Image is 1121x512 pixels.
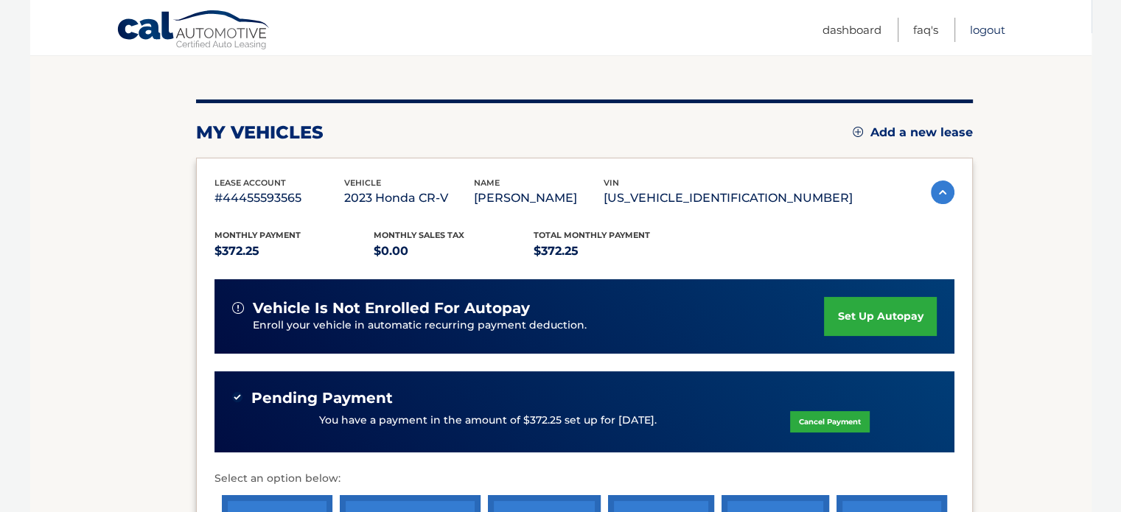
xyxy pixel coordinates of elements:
[970,18,1005,42] a: Logout
[214,188,344,208] p: #44455593565
[344,178,381,188] span: vehicle
[474,188,604,208] p: [PERSON_NAME]
[604,178,619,188] span: vin
[474,178,500,188] span: name
[604,188,853,208] p: [US_VEHICLE_IDENTIFICATION_NUMBER]
[319,413,657,429] p: You have a payment in the amount of $372.25 set up for [DATE].
[374,230,464,240] span: Monthly sales Tax
[214,470,954,488] p: Select an option below:
[196,122,324,144] h2: my vehicles
[253,318,825,334] p: Enroll your vehicle in automatic recurring payment deduction.
[232,392,242,402] img: check-green.svg
[374,241,534,262] p: $0.00
[214,230,301,240] span: Monthly Payment
[931,180,954,204] img: accordion-active.svg
[214,241,374,262] p: $372.25
[853,125,973,140] a: Add a new lease
[344,188,474,208] p: 2023 Honda CR-V
[232,302,244,314] img: alert-white.svg
[534,230,650,240] span: Total Monthly Payment
[214,178,286,188] span: lease account
[251,389,393,407] span: Pending Payment
[913,18,938,42] a: FAQ's
[824,297,936,336] a: set up autopay
[534,241,694,262] p: $372.25
[790,411,870,432] a: Cancel Payment
[116,10,271,52] a: Cal Automotive
[823,18,881,42] a: Dashboard
[253,299,530,318] span: vehicle is not enrolled for autopay
[853,127,863,137] img: add.svg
